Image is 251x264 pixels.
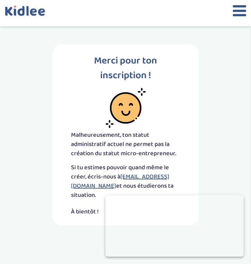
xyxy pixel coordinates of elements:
[71,163,180,200] p: Si tu estimes pouvoir quand même le créer, écris-nous à et nous étudierons ta situation.
[71,172,169,191] a: [EMAIL_ADDRESS][DOMAIN_NAME]
[71,207,180,216] p: À bientôt !
[71,54,180,83] p: Merci pour ton inscription !
[106,88,146,128] img: smiley-face
[71,130,180,158] p: Malheureusement, ton statut administratif actuel ne permet pas la création du statut micro-entrep...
